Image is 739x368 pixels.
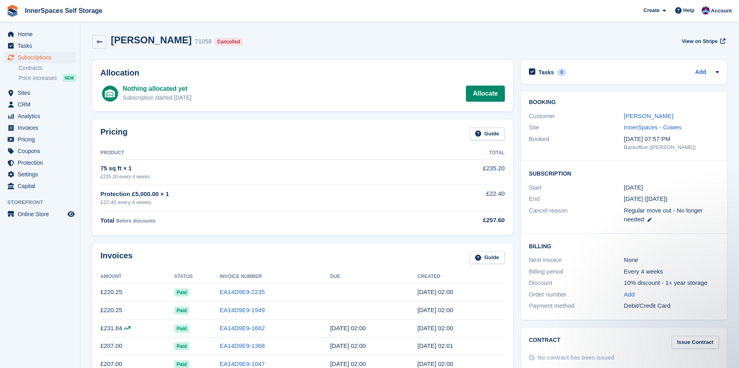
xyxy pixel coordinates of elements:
a: [PERSON_NAME] [624,112,673,119]
div: Order number [529,290,624,299]
h2: Tasks [539,69,554,76]
td: £235.20 [407,159,505,185]
span: Subscriptions [18,52,66,63]
div: Start [529,183,624,192]
img: stora-icon-8386f47178a22dfd0bd8f6a31ec36ba5ce8667c1dd55bd0f319d3a0aa187defe.svg [6,5,18,17]
span: Paid [174,342,189,350]
span: CRM [18,99,66,110]
td: £207.00 [100,337,174,355]
div: Next invoice [529,256,624,265]
h2: [PERSON_NAME] [111,35,192,45]
div: Cancel reason [529,206,624,224]
th: Product [100,147,407,159]
a: Add [624,290,635,299]
img: Paul Allo [702,6,710,14]
a: menu [4,99,76,110]
time: 2025-09-08 01:00:24 UTC [417,288,453,295]
div: Billing period [529,267,624,276]
th: Amount [100,270,174,283]
time: 2025-02-24 01:00:00 UTC [624,183,643,192]
span: Create [643,6,659,14]
a: menu [4,134,76,145]
h2: Contract [529,336,561,349]
span: Account [711,7,732,15]
div: Site [529,123,624,132]
div: Protection £5,000.00 × 1 [100,190,407,199]
a: menu [4,110,76,122]
div: 71058 [195,37,212,46]
a: menu [4,122,76,133]
a: EA14D9E9-2235 [220,288,265,295]
div: £257.60 [407,216,505,225]
span: Before discounts [116,218,155,224]
span: View on Stripe [682,37,717,45]
a: menu [4,157,76,168]
a: View on Stripe [678,35,727,48]
span: Home [18,29,66,40]
div: Payment method [529,301,624,311]
h2: Pricing [100,127,128,141]
span: Regular move out - No longer needed [624,207,703,223]
a: InnerSpaces Self Storage [22,4,106,17]
td: £231.84 [100,319,174,337]
div: Every 4 weeks [624,267,719,276]
a: menu [4,145,76,157]
a: menu [4,169,76,180]
span: Settings [18,169,66,180]
div: £22.40 every 4 weeks [100,198,407,206]
h2: Subscription [529,169,719,177]
th: Due [330,270,417,283]
th: Status [174,270,220,283]
div: Debit/Credit Card [624,301,719,311]
div: Nothing allocated yet [122,84,192,94]
div: 10% discount - 1+ year storage [624,278,719,288]
span: Coupons [18,145,66,157]
span: Help [683,6,694,14]
h2: Booking [529,99,719,106]
span: Online Store [18,209,66,220]
h2: Allocation [100,68,505,78]
div: End [529,194,624,204]
span: Sites [18,87,66,98]
span: Storefront [7,198,80,206]
div: Customer [529,112,624,121]
span: [DATE] ([DATE]) [624,195,668,202]
a: EA14D9E9-1047 [220,360,265,367]
th: Invoice Number [220,270,330,283]
a: menu [4,29,76,40]
a: EA14D9E9-1368 [220,342,265,349]
span: Tasks [18,40,66,51]
td: £22.40 [407,185,505,211]
time: 2025-05-20 01:00:00 UTC [330,360,366,367]
a: menu [4,180,76,192]
div: NEW [63,74,76,82]
h2: Invoices [100,251,133,264]
div: Subscription started [DATE] [122,94,192,102]
div: [DATE] 07:57 PM [624,135,719,144]
span: Total [100,217,114,224]
h2: Billing [529,242,719,250]
a: Add [695,68,706,77]
th: Total [407,147,505,159]
span: Protection [18,157,66,168]
span: Analytics [18,110,66,122]
a: EA14D9E9-1662 [220,325,265,331]
a: menu [4,209,76,220]
a: EA14D9E9-1949 [220,307,265,313]
div: £235.20 every 4 weeks [100,173,407,180]
div: 0 [557,69,566,76]
a: InnerSpaces - Cowes [624,124,681,131]
a: menu [4,52,76,63]
div: 75 sq ft × 1 [100,164,407,173]
span: Capital [18,180,66,192]
time: 2025-06-16 01:01:38 UTC [417,342,453,349]
span: Paid [174,307,189,315]
a: Allocate [466,86,504,102]
a: Issue Contract [672,336,719,349]
time: 2025-05-19 01:00:20 UTC [417,360,453,367]
th: Created [417,270,504,283]
td: £220.25 [100,301,174,319]
a: menu [4,40,76,51]
span: Invoices [18,122,66,133]
a: Guide [470,251,505,264]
